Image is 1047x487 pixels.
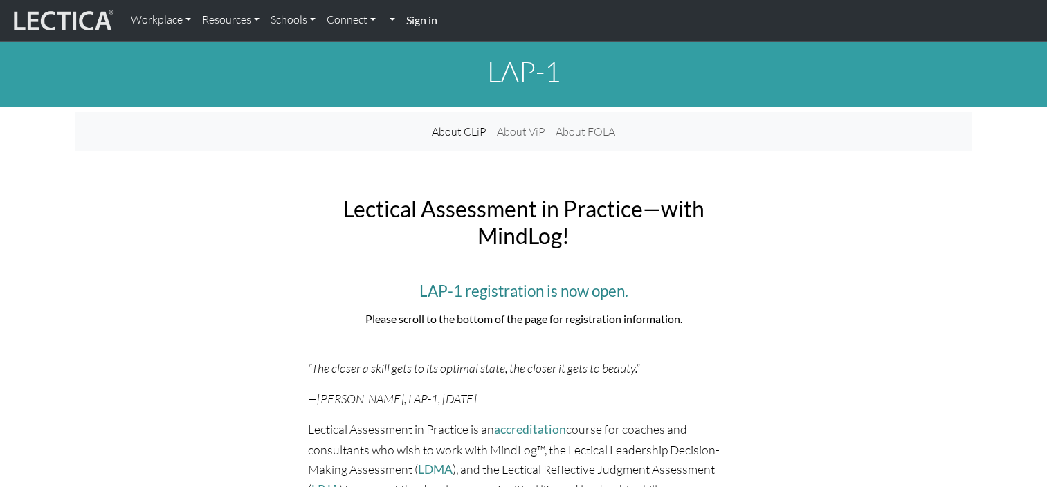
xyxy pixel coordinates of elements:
[321,6,381,35] a: Connect
[401,6,443,35] a: Sign in
[426,118,491,146] a: About CLiP
[197,6,265,35] a: Resources
[10,8,114,34] img: lecticalive
[308,312,740,325] h6: Please scroll to the bottom of the page for registration information.
[308,360,639,376] i: “The closer a skill gets to its optimal state, the closer it gets to beauty.”
[494,422,566,437] a: accreditation
[265,6,321,35] a: Schools
[125,6,197,35] a: Workplace
[308,391,477,406] i: —[PERSON_NAME], LAP-1, [DATE]
[75,55,972,88] h1: LAP-1
[491,118,550,146] a: About ViP
[550,118,621,146] a: About FOLA
[419,282,628,300] span: LAP-1 registration is now open.
[308,196,740,249] h2: Lectical Assessment in Practice—with MindLog!
[418,462,453,477] a: LDMA
[406,13,437,26] strong: Sign in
